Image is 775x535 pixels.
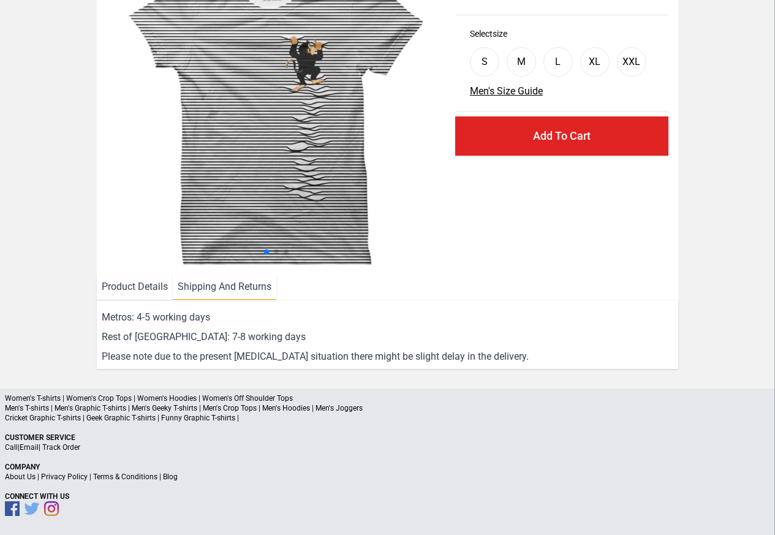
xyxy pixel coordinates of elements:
h3: Select size [470,28,654,40]
p: Men's T-shirts | Men's Graphic T-shirts | Men's Geeky T-shirts | Men's Crop Tops | Men's Hoodies ... [5,403,770,413]
a: Track Order [42,443,80,452]
a: Call [5,443,18,452]
p: Please note due to the present [MEDICAL_DATA] situation there might be slight delay in the delivery. [102,349,673,364]
div: XL [589,55,600,69]
button: Men's Size Guide [470,84,543,99]
p: Connect With Us [5,491,770,501]
div: M [517,55,526,69]
button: Add To Cart [455,116,668,156]
a: Blog [163,472,178,481]
div: S [482,55,488,69]
a: About Us [5,472,36,481]
p: Cricket Graphic T-shirts | Geek Graphic T-shirts | Funny Graphic T-shirts | [5,413,770,423]
p: Rest of [GEOGRAPHIC_DATA]: 7-8 working days [102,330,673,344]
p: Company [5,462,770,472]
p: | | | [5,472,770,482]
a: Email [20,443,39,452]
p: Customer Service [5,433,770,442]
p: | | [5,442,770,452]
p: Metros: 4-5 working days [102,310,673,325]
a: Terms & Conditions [93,472,157,481]
div: L [555,55,561,69]
p: Women's T-shirts | Women's Crop Tops | Women's Hoodies | Women's Off Shoulder Tops [5,393,770,403]
div: XXL [622,55,640,69]
li: Product Details [97,275,173,300]
a: Privacy Policy [41,472,88,481]
li: Shipping And Returns [173,275,276,300]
